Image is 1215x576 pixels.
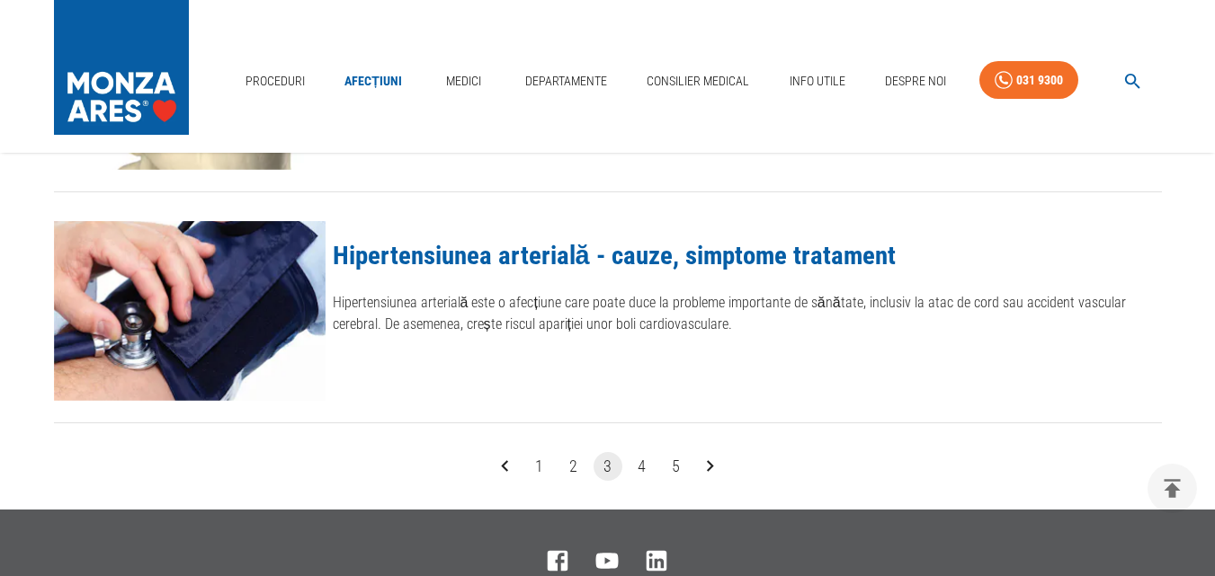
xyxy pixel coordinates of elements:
button: Go to previous page [491,452,520,481]
a: Despre Noi [878,63,953,100]
a: Info Utile [782,63,853,100]
button: Go to next page [696,452,725,481]
p: Hipertensiunea arterială este o afecțiune care poate duce la probleme importante de sănătate, inc... [333,292,1162,335]
img: Hipertensiunea arterială - cauze, simptome tratament [54,221,326,401]
div: 031 9300 [1016,69,1063,92]
button: Go to page 4 [628,452,657,481]
a: Hipertensiunea arterială - cauze, simptome tratament [333,240,896,270]
button: delete [1148,464,1197,513]
button: page 3 [594,452,622,481]
nav: pagination navigation [488,452,728,481]
a: 031 9300 [979,61,1078,100]
a: Departamente [518,63,614,100]
a: Medici [434,63,492,100]
a: Proceduri [238,63,312,100]
a: Consilier Medical [639,63,756,100]
button: Go to page 2 [559,452,588,481]
a: Afecțiuni [337,63,409,100]
button: Go to page 5 [662,452,691,481]
button: Go to page 1 [525,452,554,481]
